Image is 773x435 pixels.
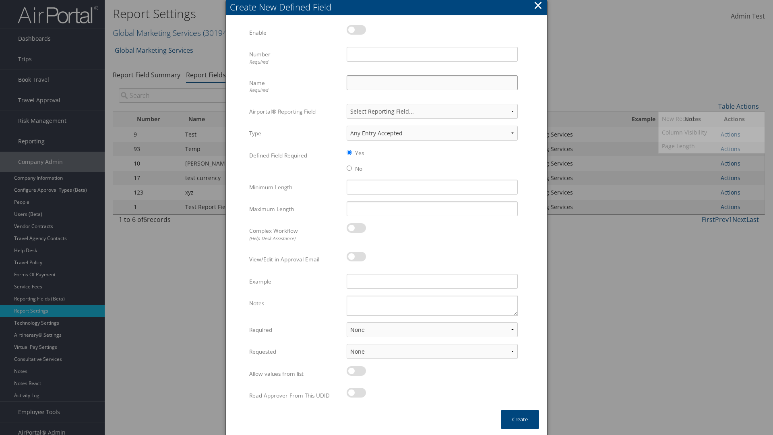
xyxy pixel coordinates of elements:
[249,344,341,359] label: Requested
[249,59,341,66] div: Required
[249,388,341,403] label: Read Approver From This UDID
[501,410,539,429] button: Create
[249,322,341,338] label: Required
[249,126,341,141] label: Type
[249,148,341,163] label: Defined Field Required
[249,235,341,242] div: (Help Desk Assistance)
[249,223,341,245] label: Complex Workflow
[249,75,341,97] label: Name
[249,104,341,119] label: Airportal® Reporting Field
[249,47,341,69] label: Number
[249,366,341,381] label: Allow values from list
[249,252,341,267] label: View/Edit in Approval Email
[249,25,341,40] label: Enable
[230,1,547,13] div: Create New Defined Field
[249,201,341,217] label: Maximum Length
[249,87,341,94] div: Required
[249,180,341,195] label: Minimum Length
[355,149,364,157] label: Yes
[249,274,341,289] label: Example
[659,139,765,153] a: Page Length
[659,112,765,126] a: New Record
[355,165,362,173] label: No
[659,126,765,139] a: Column Visibility
[249,296,341,311] label: Notes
